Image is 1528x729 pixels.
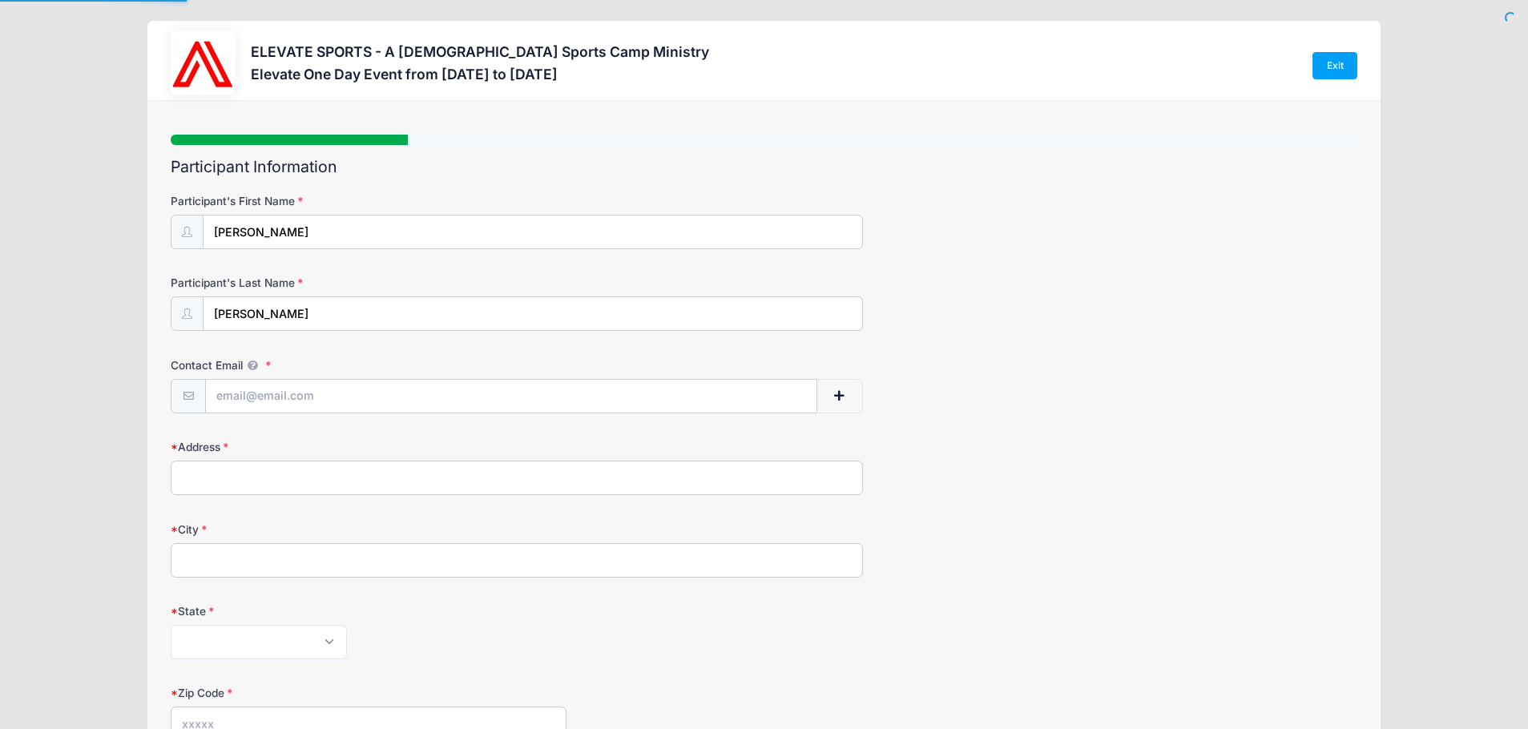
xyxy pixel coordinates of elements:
label: Contact Email [171,357,566,373]
label: State [171,603,566,619]
h3: ELEVATE SPORTS - A [DEMOGRAPHIC_DATA] Sports Camp Ministry [251,43,709,60]
label: Address [171,439,566,455]
h2: Participant Information [171,158,1357,176]
input: Participant's First Name [203,215,863,249]
label: Participant's First Name [171,193,566,209]
label: City [171,522,566,538]
label: Participant's Last Name [171,275,566,291]
input: Participant's Last Name [203,296,863,331]
label: Zip Code [171,685,566,701]
a: Exit [1312,52,1357,79]
input: email@email.com [205,379,817,413]
h3: Elevate One Day Event from [DATE] to [DATE] [251,66,709,83]
span: We will send confirmations, payment reminders, and custom email messages to each address listed. ... [243,359,262,372]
